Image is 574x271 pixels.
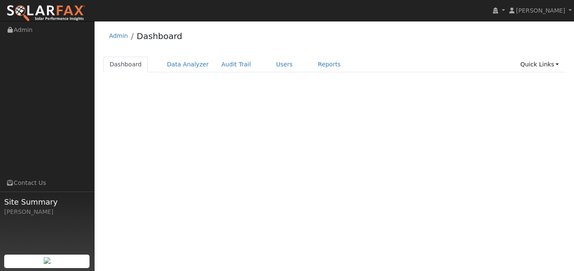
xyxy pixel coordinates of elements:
[44,257,50,264] img: retrieve
[161,57,215,72] a: Data Analyzer
[215,57,257,72] a: Audit Trail
[312,57,347,72] a: Reports
[6,5,85,22] img: SolarFax
[109,32,128,39] a: Admin
[4,196,90,208] span: Site Summary
[137,31,182,41] a: Dashboard
[4,208,90,216] div: [PERSON_NAME]
[514,57,565,72] a: Quick Links
[270,57,299,72] a: Users
[516,7,565,14] span: [PERSON_NAME]
[103,57,148,72] a: Dashboard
